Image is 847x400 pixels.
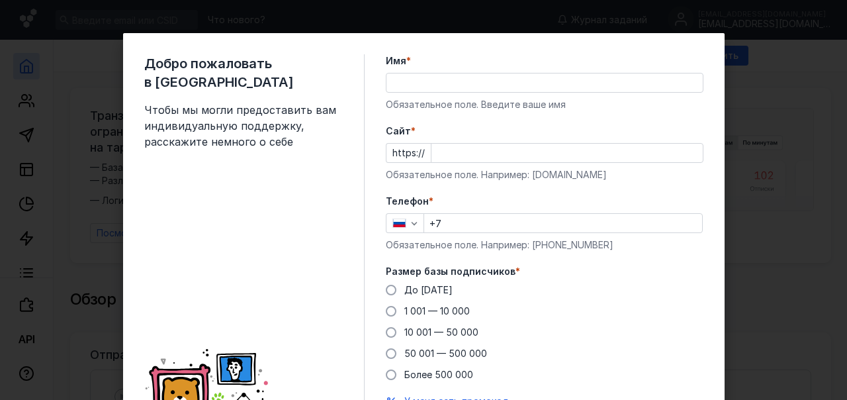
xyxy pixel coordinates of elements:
[386,265,515,278] span: Размер базы подписчиков
[404,348,487,359] span: 50 001 — 500 000
[404,326,478,338] span: 10 001 — 50 000
[386,195,429,208] span: Телефон
[144,102,343,150] span: Чтобы мы могли предоставить вам индивидуальную поддержку, расскажите немного о себе
[386,168,703,181] div: Обязательное поле. Например: [DOMAIN_NAME]
[404,305,470,317] span: 1 001 — 10 000
[386,238,703,252] div: Обязательное поле. Например: [PHONE_NUMBER]
[404,284,453,295] span: До [DATE]
[144,54,343,91] span: Добро пожаловать в [GEOGRAPHIC_DATA]
[386,125,411,138] span: Cайт
[404,369,473,380] span: Более 500 000
[386,54,406,68] span: Имя
[386,98,703,111] div: Обязательное поле. Введите ваше имя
